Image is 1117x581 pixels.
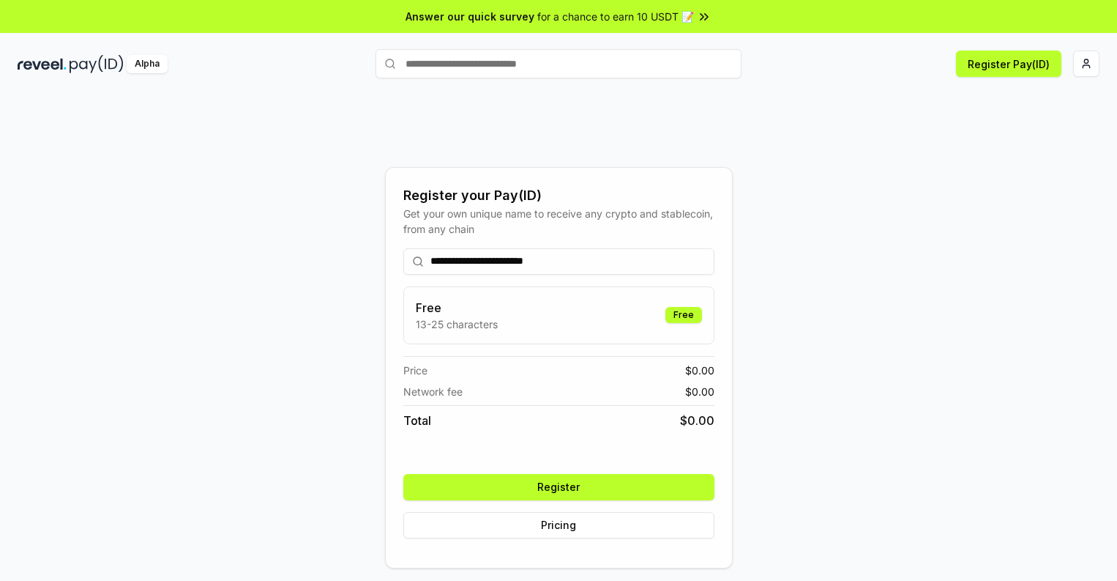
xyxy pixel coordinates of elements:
[406,9,534,24] span: Answer our quick survey
[70,55,124,73] img: pay_id
[416,317,498,332] p: 13-25 characters
[680,412,714,429] span: $ 0.00
[403,512,714,539] button: Pricing
[403,206,714,237] div: Get your own unique name to receive any crypto and stablecoin, from any chain
[665,307,702,323] div: Free
[685,384,714,399] span: $ 0.00
[403,185,714,206] div: Register your Pay(ID)
[956,51,1061,77] button: Register Pay(ID)
[537,9,694,24] span: for a chance to earn 10 USDT 📝
[403,412,431,429] span: Total
[403,363,427,378] span: Price
[18,55,67,73] img: reveel_dark
[685,363,714,378] span: $ 0.00
[403,474,714,500] button: Register
[403,384,463,399] span: Network fee
[127,55,168,73] div: Alpha
[416,299,498,317] h3: Free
